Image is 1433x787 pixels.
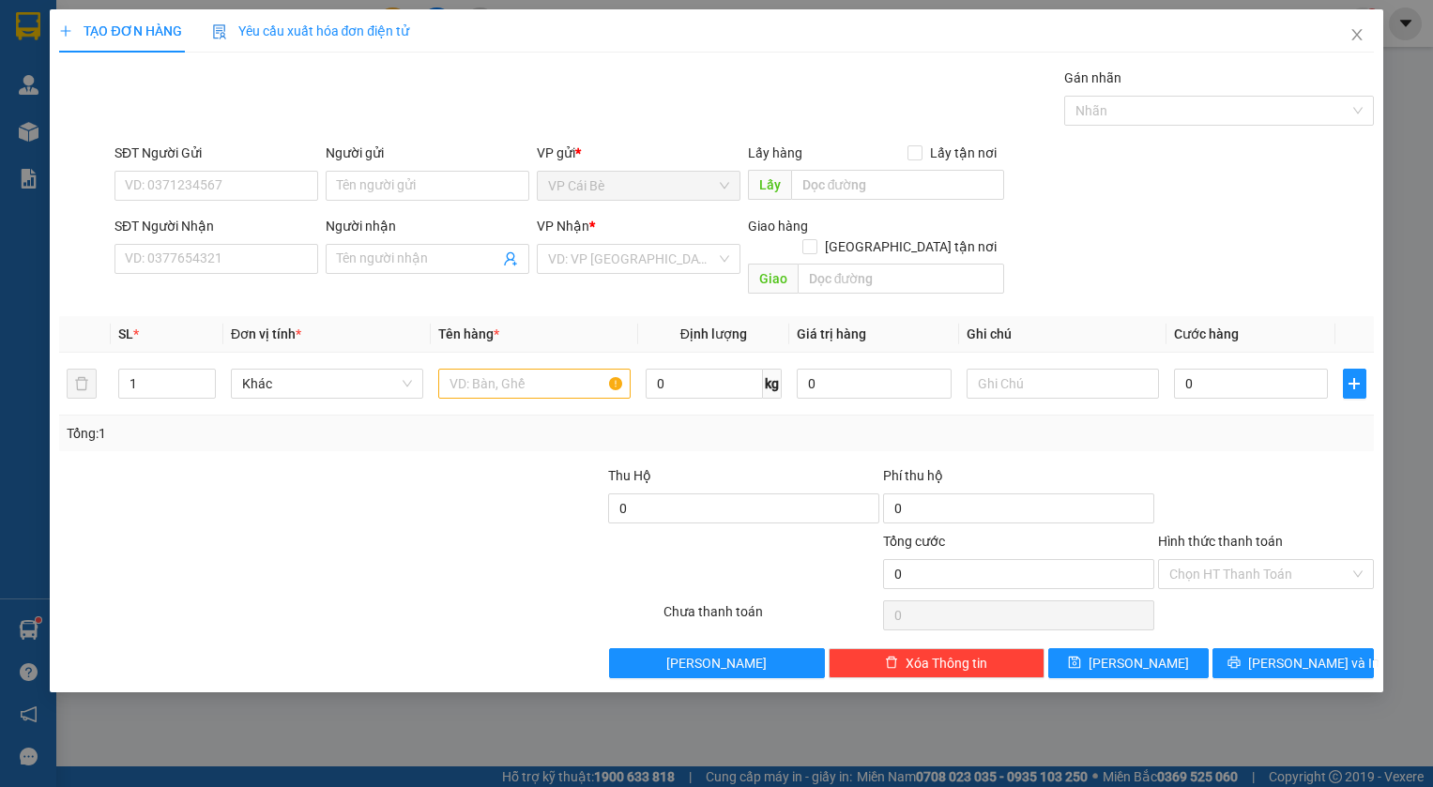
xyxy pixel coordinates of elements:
span: TẠO ĐƠN HÀNG [59,23,181,38]
span: Cước hàng [1174,326,1239,341]
span: [PERSON_NAME] và In [1248,653,1380,673]
div: SĐT Người Gửi [114,143,318,163]
label: Hình thức thanh toán [1158,534,1283,549]
div: VP gửi [537,143,740,163]
span: Xóa Thông tin [906,653,987,673]
span: VP Cái Bè [548,172,729,200]
span: [GEOGRAPHIC_DATA] tận nơi [817,236,1004,257]
button: Close [1331,9,1383,62]
th: Ghi chú [959,316,1166,353]
span: Lấy hàng [748,145,802,160]
div: Tổng: 1 [67,423,554,444]
span: close [1349,27,1364,42]
span: Tên hàng [438,326,499,341]
button: deleteXóa Thông tin [829,648,1044,678]
button: [PERSON_NAME] [609,648,825,678]
input: 0 [797,369,952,399]
span: Giá trị hàng [797,326,866,341]
span: VP Nhận [537,219,589,234]
span: user-add [503,251,518,266]
span: plus [59,24,72,38]
div: Chưa thanh toán [662,601,881,634]
div: Phí thu hộ [883,465,1154,493]
span: Giao hàng [748,219,808,234]
span: Khác [242,370,412,398]
div: SĐT Người Nhận [114,216,318,236]
span: Giao [748,264,798,294]
span: [PERSON_NAME] [1089,653,1189,673]
div: Người gửi [326,143,529,163]
span: Lấy [748,170,791,200]
span: [PERSON_NAME] [666,653,767,673]
span: Thu Hộ [608,468,651,483]
label: Gán nhãn [1064,70,1121,85]
button: printer[PERSON_NAME] và In [1212,648,1374,678]
span: Định lượng [680,326,747,341]
input: Dọc đường [791,170,1004,200]
input: Dọc đường [798,264,1004,294]
span: Tổng cước [883,534,945,549]
span: Lấy tận nơi [922,143,1004,163]
button: delete [67,369,97,399]
div: Người nhận [326,216,529,236]
img: icon [212,24,227,39]
span: Đơn vị tính [231,326,301,341]
span: printer [1227,656,1241,671]
span: SL [118,326,133,341]
input: VD: Bàn, Ghế [438,369,631,399]
span: plus [1344,376,1364,391]
span: kg [763,369,782,399]
span: Yêu cầu xuất hóa đơn điện tử [212,23,410,38]
button: plus [1343,369,1365,399]
span: save [1068,656,1081,671]
input: Ghi Chú [967,369,1159,399]
button: save[PERSON_NAME] [1048,648,1210,678]
span: delete [885,656,898,671]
